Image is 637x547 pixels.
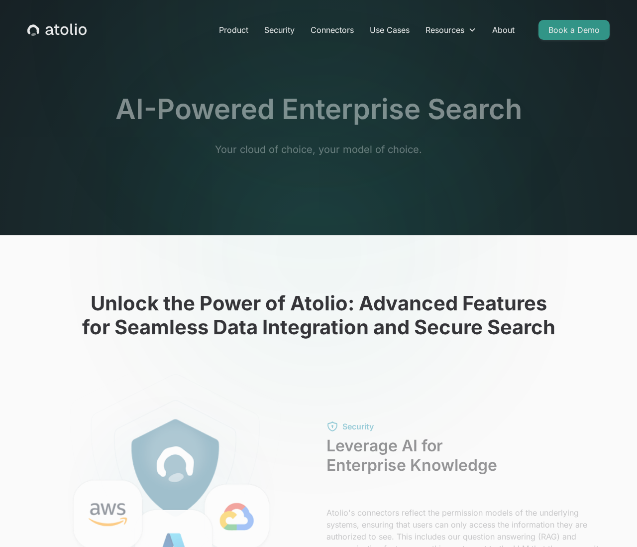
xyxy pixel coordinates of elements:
[484,20,523,40] a: About
[211,20,256,40] a: Product
[303,20,362,40] a: Connectors
[32,291,605,339] h2: Unlock the Power of Atolio: Advanced Features for Seamless Data Integration and Secure Search
[342,420,374,432] div: Security
[256,20,303,40] a: Security
[362,20,418,40] a: Use Cases
[326,436,605,495] h3: Leverage AI for Enterprise Knowledge
[27,23,87,36] a: home
[127,142,510,157] p: Your cloud of choice, your model of choice.
[418,20,484,40] div: Resources
[425,24,464,36] div: Resources
[538,20,610,40] a: Book a Demo
[115,93,522,126] h1: AI-Powered Enterprise Search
